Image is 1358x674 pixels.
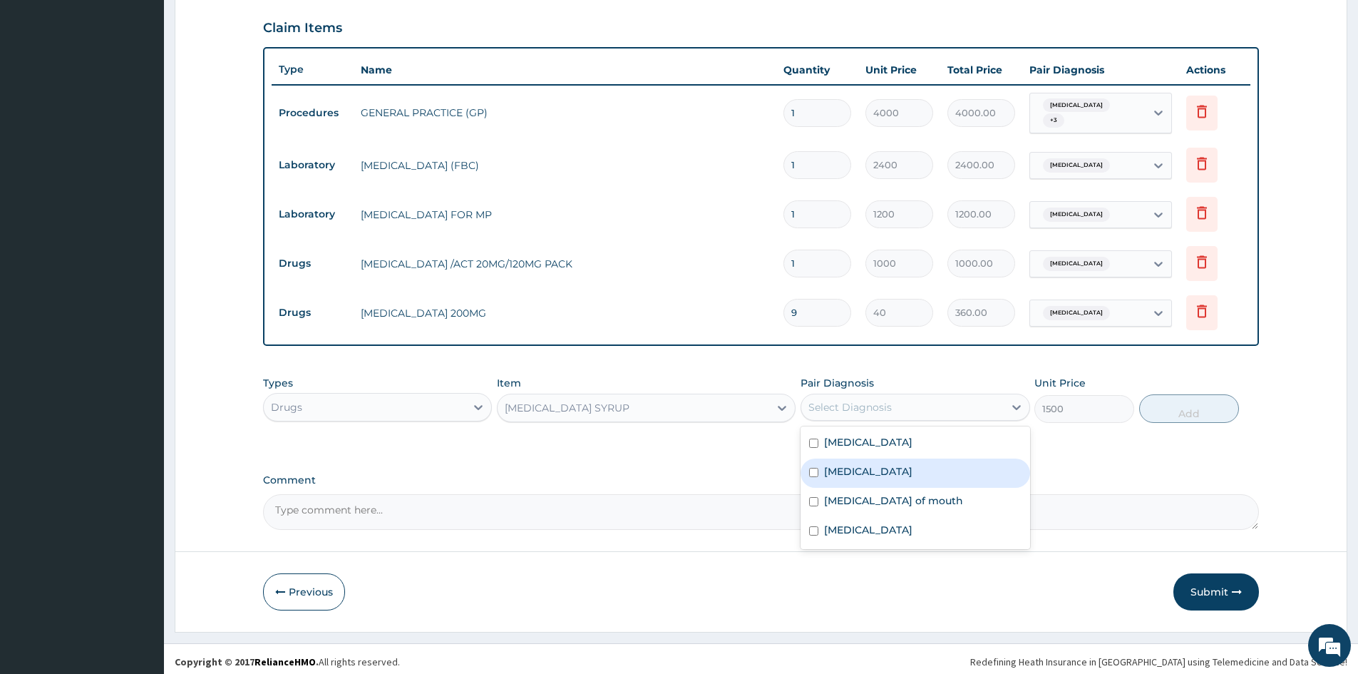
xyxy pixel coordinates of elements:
div: Chat with us now [74,80,240,98]
label: Comment [263,474,1259,486]
div: Drugs [271,400,302,414]
a: RelianceHMO [254,655,316,668]
label: [MEDICAL_DATA] [824,464,912,479]
label: Pair Diagnosis [801,376,874,390]
span: [MEDICAL_DATA] [1043,257,1110,271]
button: Previous [263,573,345,611]
td: [MEDICAL_DATA] 200MG [354,299,776,327]
label: [MEDICAL_DATA] of mouth [824,494,963,508]
th: Type [272,56,354,83]
td: [MEDICAL_DATA] /ACT 20MG/120MG PACK [354,250,776,278]
h3: Claim Items [263,21,342,36]
div: Minimize live chat window [234,7,268,41]
th: Unit Price [858,56,940,84]
td: [MEDICAL_DATA] FOR MP [354,200,776,229]
span: [MEDICAL_DATA] [1043,98,1110,113]
div: Redefining Heath Insurance in [GEOGRAPHIC_DATA] using Telemedicine and Data Science! [970,655,1347,669]
td: Laboratory [272,152,354,178]
span: We're online! [83,180,197,324]
label: Item [497,376,521,390]
textarea: Type your message and hit 'Enter' [7,389,272,439]
td: Drugs [272,300,354,326]
label: [MEDICAL_DATA] [824,523,912,537]
strong: Copyright © 2017 . [175,655,319,668]
div: [MEDICAL_DATA] SYRUP [505,401,629,415]
label: Unit Price [1034,376,1086,390]
td: GENERAL PRACTICE (GP) [354,98,776,127]
img: d_794563401_company_1708531726252_794563401 [26,71,58,107]
span: [MEDICAL_DATA] [1043,208,1110,222]
th: Total Price [940,56,1022,84]
td: Drugs [272,250,354,277]
div: Select Diagnosis [808,400,892,414]
th: Actions [1179,56,1250,84]
td: Procedures [272,100,354,126]
label: Types [263,377,293,389]
td: Laboratory [272,201,354,228]
th: Name [354,56,776,84]
span: + 3 [1043,113,1064,128]
span: [MEDICAL_DATA] [1043,306,1110,320]
button: Submit [1173,573,1259,611]
span: [MEDICAL_DATA] [1043,158,1110,173]
th: Pair Diagnosis [1022,56,1179,84]
th: Quantity [776,56,858,84]
button: Add [1139,394,1239,423]
td: [MEDICAL_DATA] (FBC) [354,151,776,180]
label: [MEDICAL_DATA] [824,435,912,449]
